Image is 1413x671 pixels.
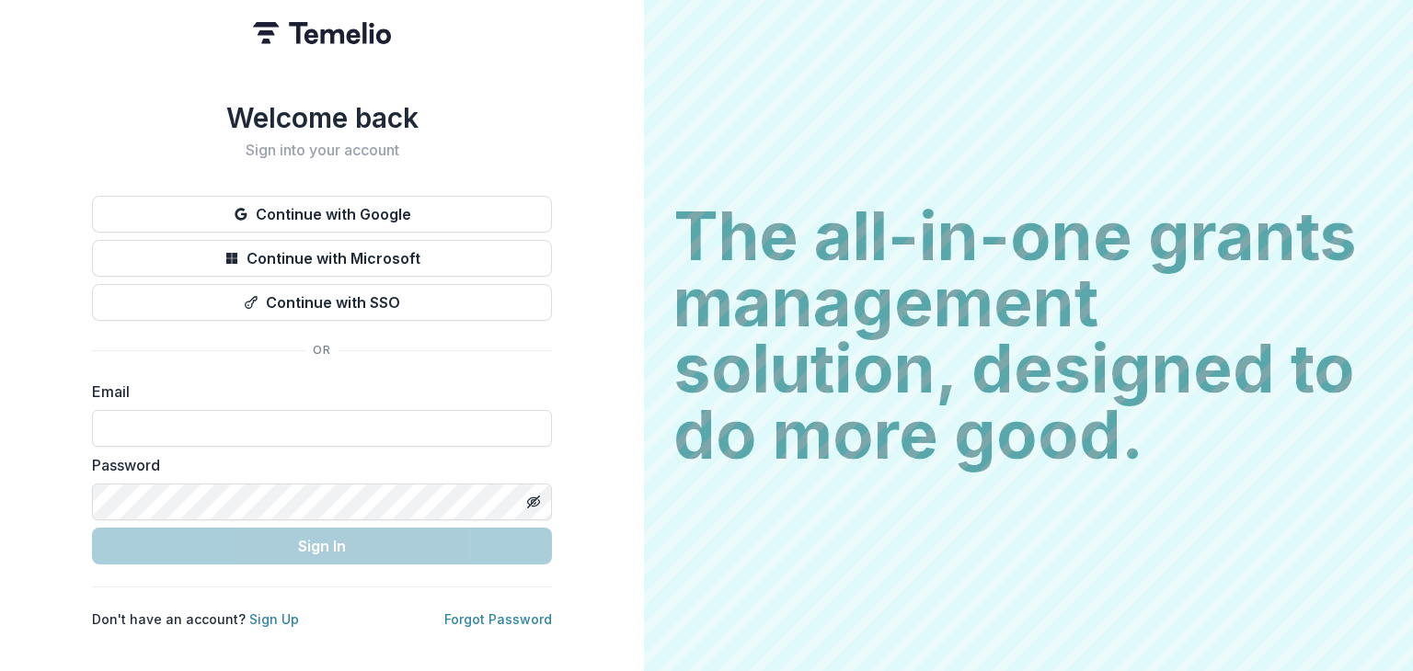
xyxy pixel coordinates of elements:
[519,487,548,517] button: Toggle password visibility
[92,142,552,159] h2: Sign into your account
[253,22,391,44] img: Temelio
[92,196,552,233] button: Continue with Google
[92,528,552,564] button: Sign In
[92,101,552,134] h1: Welcome back
[92,381,541,403] label: Email
[444,611,552,627] a: Forgot Password
[92,284,552,321] button: Continue with SSO
[92,240,552,277] button: Continue with Microsoft
[92,454,541,476] label: Password
[92,609,299,629] p: Don't have an account?
[249,611,299,627] a: Sign Up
